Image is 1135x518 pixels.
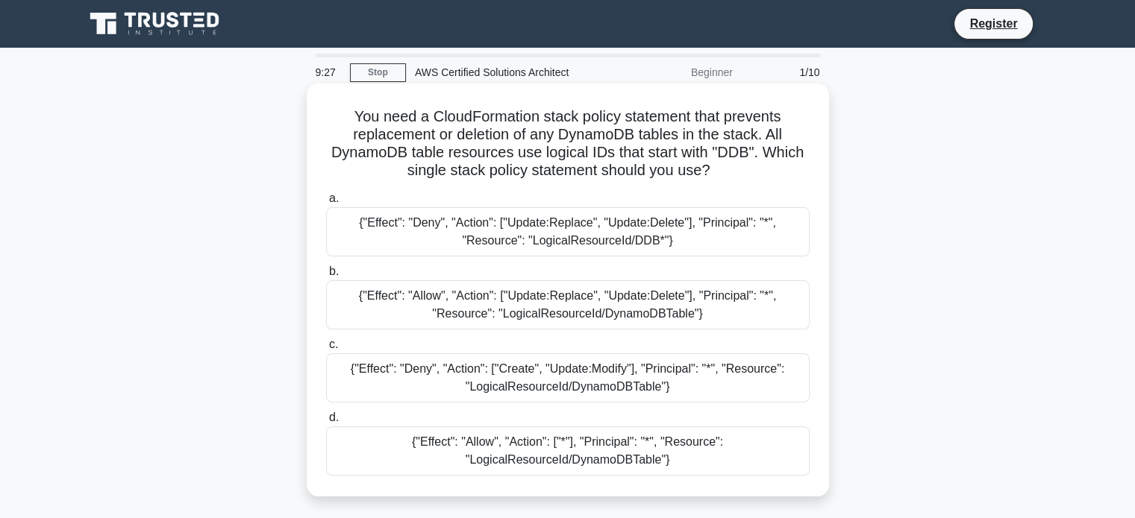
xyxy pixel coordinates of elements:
span: c. [329,338,338,350]
div: {"Effect": "Deny", "Action": ["Create", "Update:Modify"], "Principal": "*", "Resource": "LogicalR... [326,353,810,402]
div: {"Effect": "Deny", "Action": ["Update:Replace", "Update:Delete"], "Principal": "*", "Resource": "... [326,207,810,256]
a: Register [960,14,1026,33]
a: Stop [350,63,406,82]
span: b. [329,265,339,277]
div: AWS Certified Solutions Architect [406,57,611,87]
span: a. [329,192,339,204]
div: {"Effect": "Allow", "Action": ["*"], "Principal": "*", "Resource": "LogicalResourceId/DynamoDBTab... [326,426,810,476]
div: {"Effect": "Allow", "Action": ["Update:Replace", "Update:Delete"], "Principal": "*", "Resource": ... [326,280,810,329]
span: d. [329,411,339,423]
div: Beginner [611,57,742,87]
div: 9:27 [307,57,350,87]
div: 1/10 [742,57,829,87]
h5: You need a CloudFormation stack policy statement that prevents replacement or deletion of any Dyn... [325,107,811,180]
